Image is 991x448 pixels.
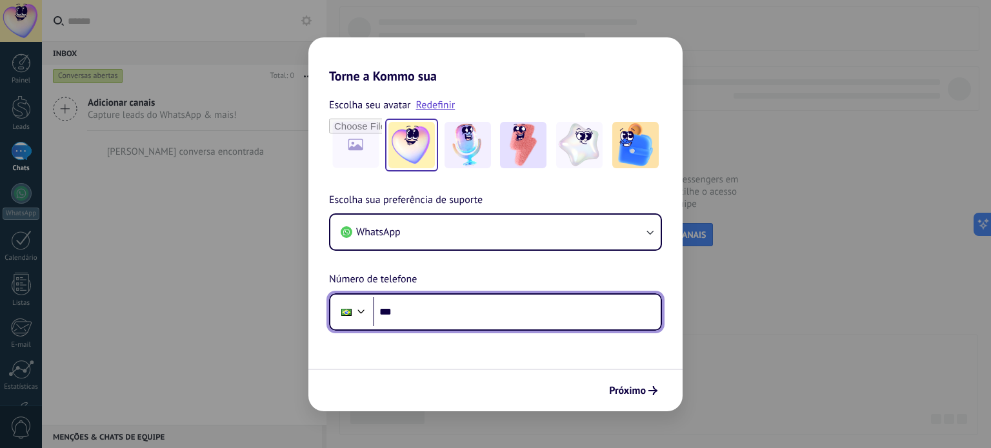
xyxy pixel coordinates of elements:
img: -2.jpeg [445,122,491,168]
span: Número de telefone [329,271,417,288]
button: Próximo [603,380,663,402]
span: Escolha sua preferência de suporte [329,192,483,209]
span: WhatsApp [356,226,401,239]
img: -4.jpeg [556,122,603,168]
img: -1.jpeg [388,122,435,168]
img: -5.jpeg [612,122,659,168]
a: Redefinir [416,99,455,112]
button: WhatsApp [330,215,661,249]
span: Escolha seu avatar [329,97,411,113]
div: Brazil: + 55 [334,298,359,326]
span: Próximo [609,386,646,395]
h2: Torne a Kommo sua [308,37,683,84]
img: -3.jpeg [500,122,546,168]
